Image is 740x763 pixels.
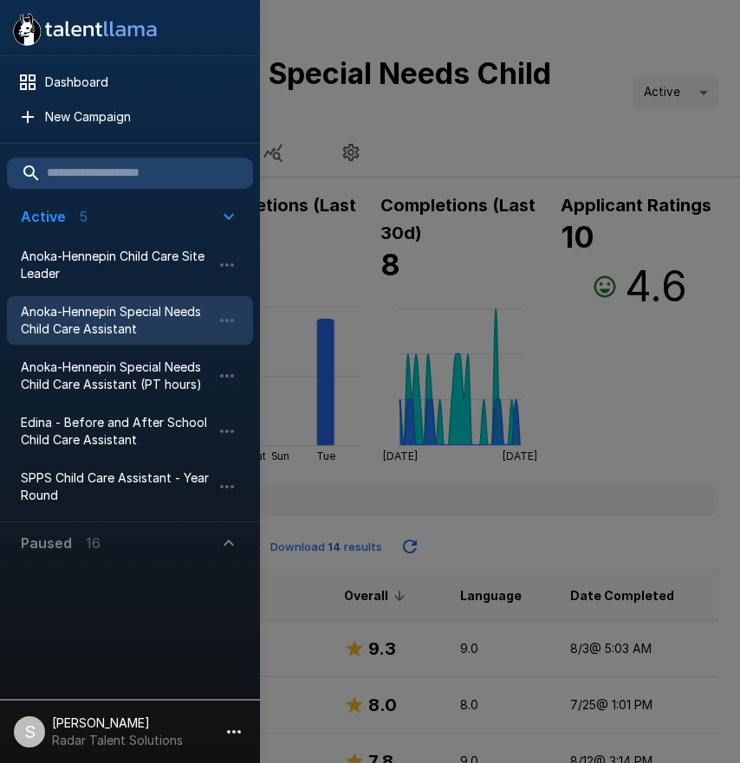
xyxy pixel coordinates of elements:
[21,206,66,227] p: Active
[7,407,253,456] div: Edina - Before and After School Child Care Assistant
[7,196,253,237] button: Active5
[7,67,253,98] div: Dashboard
[52,715,183,732] p: [PERSON_NAME]
[21,359,211,393] span: Anoka-Hennepin Special Needs Child Care Assistant (PT hours)
[21,414,211,449] span: Edina - Before and After School Child Care Assistant
[45,74,239,91] span: Dashboard
[21,533,72,553] p: Paused
[21,248,211,282] span: Anoka-Hennepin Child Care Site Leader
[80,206,88,227] p: 5
[7,296,253,345] div: Anoka-Hennepin Special Needs Child Care Assistant
[21,469,211,504] span: SPPS Child Care Assistant - Year Round
[7,352,253,400] div: Anoka-Hennepin Special Needs Child Care Assistant (PT hours)
[86,533,101,553] p: 16
[14,716,45,747] div: S
[7,101,253,133] div: New Campaign
[52,732,183,749] p: Radar Talent Solutions
[21,303,211,338] span: Anoka-Hennepin Special Needs Child Care Assistant
[7,241,253,289] div: Anoka-Hennepin Child Care Site Leader
[45,108,239,126] span: New Campaign
[7,522,253,564] button: Paused16
[7,462,253,511] div: SPPS Child Care Assistant - Year Round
